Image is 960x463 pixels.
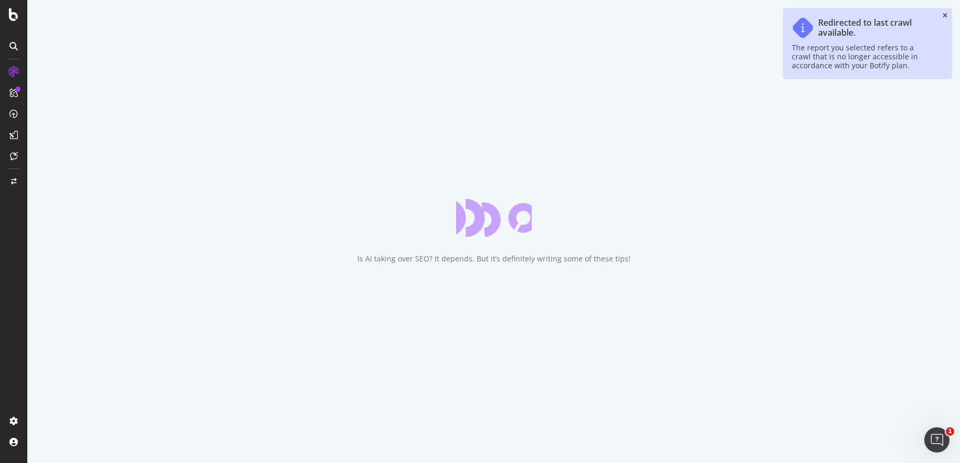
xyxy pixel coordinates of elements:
div: Redirected to last crawl available. [818,18,933,38]
div: Is AI taking over SEO? It depends. But it’s definitely writing some of these tips! [357,254,631,264]
div: close toast [943,13,947,19]
div: animation [456,199,532,237]
span: 1 [946,427,954,436]
iframe: Intercom live chat [924,427,949,453]
div: The report you selected refers to a crawl that is no longer accessible in accordance with your Bo... [792,43,933,70]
